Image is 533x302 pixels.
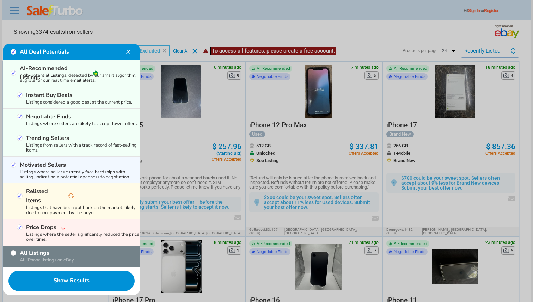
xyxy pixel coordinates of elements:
div: Listings that have been put back on the market, likely due to non-payment by the buyer. [9,205,140,215]
label: All Listings [20,248,89,258]
div: Listings from sellers with a track record of fast-selling items. [9,143,140,153]
label: Price Drops [26,223,56,232]
label: Trending Sellers [26,134,69,143]
label: AI-Recommended Listings [20,64,89,82]
div: high-potential Listings, detected by our smart algorithm, eligible for our real time email alerts. [3,73,140,83]
label: Motivated Sellers [20,160,89,170]
label: All Deal Potentials [20,47,69,56]
div: All iPhone listings on eBay [3,258,140,263]
div: Listings where the seller significantly reduced the price over time. [9,232,140,242]
label: Instant Buy Deals [26,91,72,100]
div: Listings where sellers are likely to accept lower offers. [9,121,140,126]
label: Negotiable Finds [26,112,71,121]
div: Listings where sellers currently face hardships with selling, indicating a potential openness to ... [3,170,140,180]
div: Listings considered a good deal at the current price. [9,100,140,105]
label: Relisted Items [26,187,64,205]
button: Show Results [3,267,140,295]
